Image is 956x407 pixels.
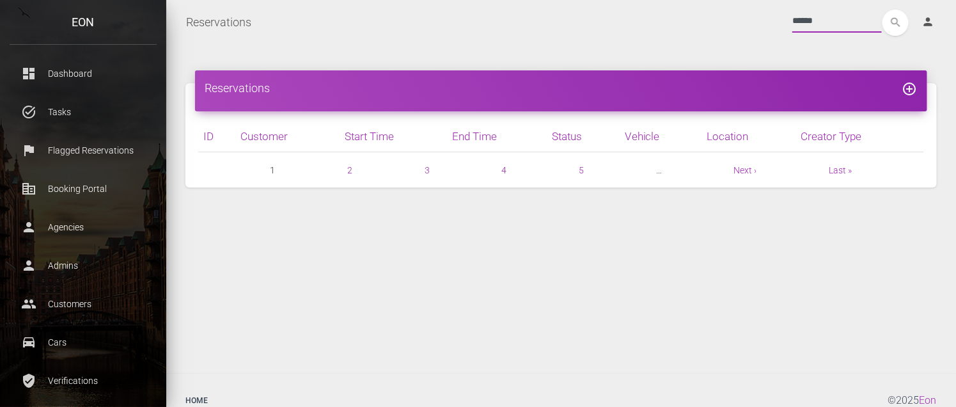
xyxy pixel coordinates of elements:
[447,121,547,152] th: End Time
[502,165,507,175] a: 4
[620,121,702,152] th: Vehicle
[235,121,340,152] th: Customer
[10,250,157,282] a: person Admins
[270,163,276,178] span: 1
[10,211,157,243] a: person Agencies
[19,64,147,83] p: Dashboard
[795,121,924,152] th: Creator Type
[10,58,157,90] a: dashboard Dashboard
[19,141,147,160] p: Flagged Reservations
[19,256,147,275] p: Admins
[902,81,918,95] a: add_circle_outline
[913,10,946,35] a: person
[425,165,430,175] a: 3
[902,81,918,97] i: add_circle_outline
[701,121,795,152] th: Location
[198,163,924,178] nav: pager
[10,326,157,358] a: drive_eta Cars
[656,163,662,178] span: …
[10,134,157,166] a: flag Flagged Reservations
[882,10,909,36] button: search
[186,6,251,38] a: Reservations
[579,165,584,175] a: 5
[205,80,918,96] h4: Reservations
[198,121,235,152] th: ID
[10,96,157,128] a: task_alt Tasks
[547,121,620,152] th: Status
[10,288,157,320] a: people Customers
[19,333,147,352] p: Cars
[340,121,447,152] th: Start Time
[19,102,147,122] p: Tasks
[347,165,352,175] a: 2
[829,165,852,175] a: Last »
[19,218,147,237] p: Agencies
[920,394,937,406] a: Eon
[734,165,757,175] a: Next ›
[19,179,147,198] p: Booking Portal
[10,365,157,397] a: verified_user Verifications
[19,371,147,390] p: Verifications
[922,15,935,28] i: person
[10,173,157,205] a: corporate_fare Booking Portal
[19,294,147,314] p: Customers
